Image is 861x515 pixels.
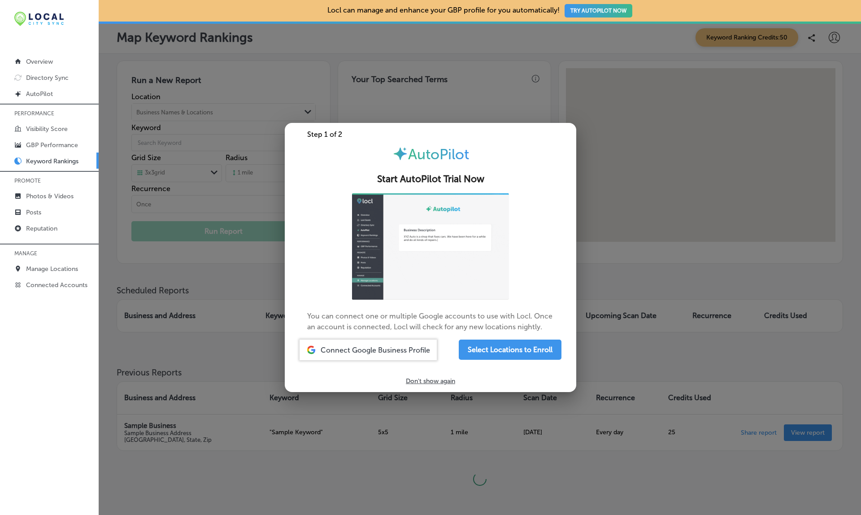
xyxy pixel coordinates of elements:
img: autopilot-icon [392,146,408,161]
p: GBP Performance [26,141,78,149]
p: Don't show again [406,377,455,385]
img: 12321ecb-abad-46dd-be7f-2600e8d3409flocal-city-sync-logo-rectangle.png [14,12,64,26]
img: ap-gif [352,193,509,300]
div: Step 1 of 2 [285,130,576,139]
button: TRY AUTOPILOT NOW [565,4,632,17]
p: You can connect one or multiple Google accounts to use with Locl. Once an account is connected, L... [307,193,554,332]
p: Reputation [26,225,57,232]
p: Directory Sync [26,74,69,82]
button: Select Locations to Enroll [459,340,561,360]
p: Posts [26,209,41,216]
p: Connected Accounts [26,281,87,289]
span: AutoPilot [408,146,469,163]
p: AutoPilot [26,90,53,98]
p: Visibility Score [26,125,68,133]
p: Photos & Videos [26,192,74,200]
span: Connect Google Business Profile [321,346,430,354]
p: Overview [26,58,53,65]
p: Manage Locations [26,265,78,273]
p: Keyword Rankings [26,157,78,165]
h2: Start AutoPilot Trial Now [296,174,565,185]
